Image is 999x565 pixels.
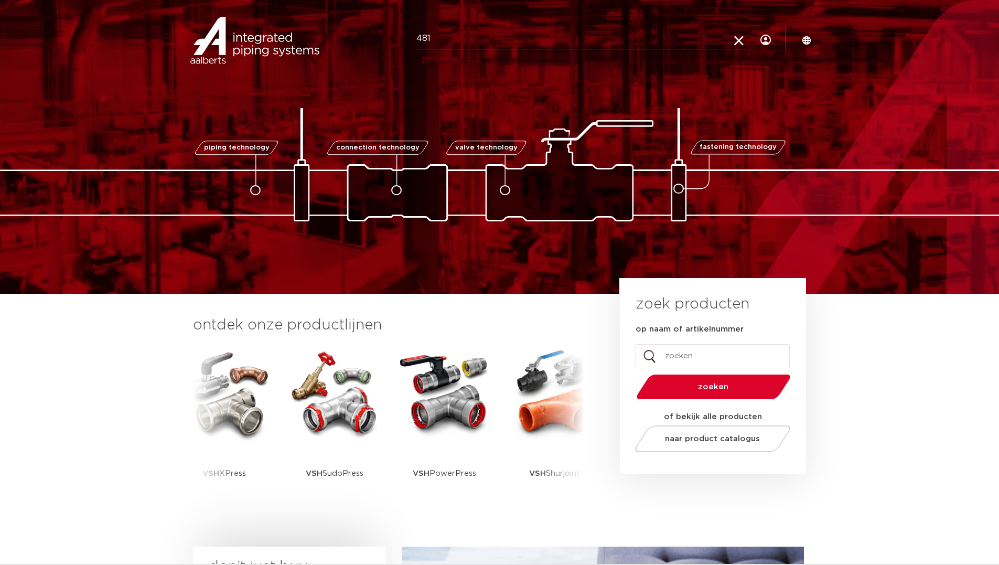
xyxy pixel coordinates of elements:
p: SudoPress [306,441,363,506]
p: PowerPress [413,441,476,506]
strong: VSH [529,470,546,477]
strong: VSH [306,470,323,477]
h3: zoek producten [636,294,749,315]
span: naar product catalogus [665,435,760,443]
span: connection technology [336,144,419,151]
strong: VSH [202,470,219,477]
button: zoeken [632,374,794,400]
a: VSHPowerPress [398,346,492,506]
h3: ontdek onze productlijnen [193,315,584,336]
p: Shurjoint [529,441,580,506]
a: VSHSudoPress [287,346,382,506]
p: XPress [202,441,246,506]
strong: VSH [413,470,429,477]
span: zoeken [663,383,764,391]
input: zoeken... [416,28,746,49]
span: fastening technology [700,144,777,151]
input: zoeken [636,344,790,368]
a: naar product catalogus [632,425,793,452]
span: valve technology [455,144,518,151]
a: VSHShurjoint [508,346,602,506]
a: VSHXPress [177,346,272,506]
strong: of bekijk alle producten [664,413,762,421]
label: op naam of artikelnummer [636,324,744,335]
span: piping technology [204,144,270,151]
